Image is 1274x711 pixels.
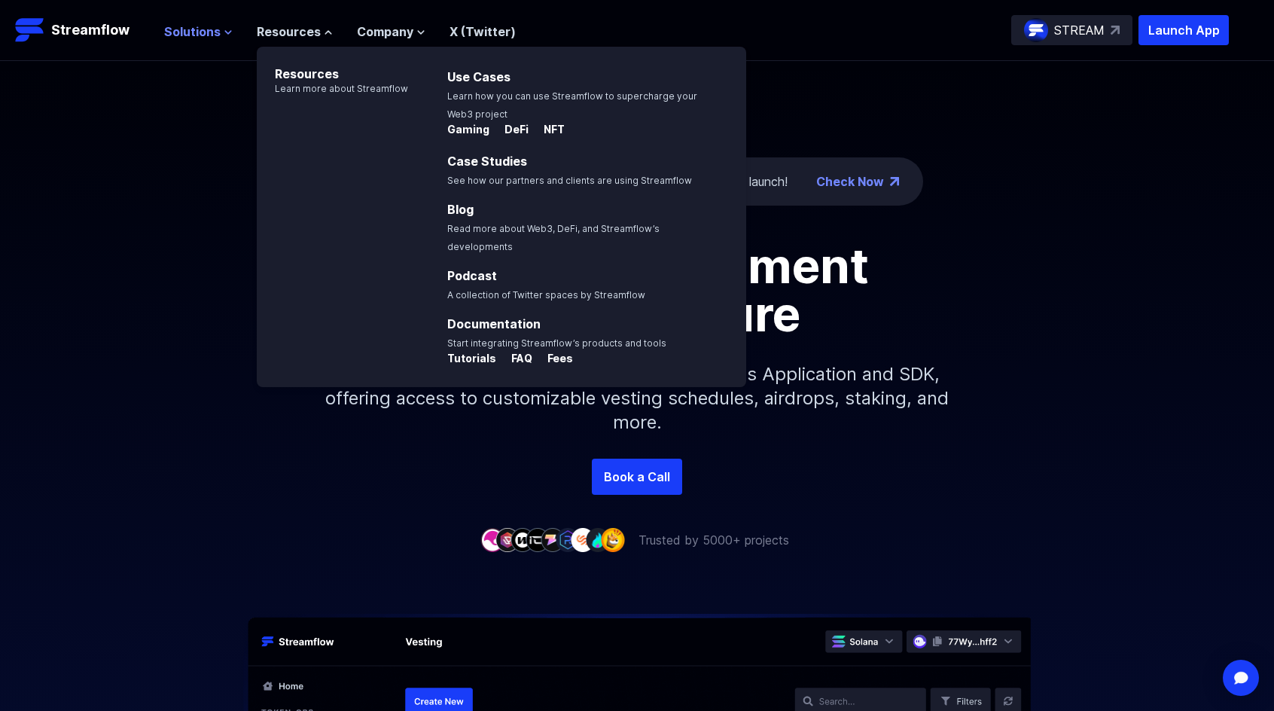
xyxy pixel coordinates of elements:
img: company-9 [601,528,625,551]
p: Gaming [447,122,489,137]
a: FAQ [499,352,535,368]
img: company-6 [556,528,580,551]
p: Trusted by 5000+ projects [639,531,789,549]
button: Resources [257,23,333,41]
img: company-3 [511,528,535,551]
img: company-7 [571,528,595,551]
p: NFT [532,122,565,137]
p: Tutorials [447,351,496,366]
img: Streamflow Logo [15,15,45,45]
a: Fees [535,352,573,368]
span: Learn how you can use Streamflow to supercharge your Web3 project [447,90,697,120]
a: STREAM [1011,15,1132,45]
img: streamflow-logo-circle.png [1024,18,1048,42]
img: company-4 [526,528,550,551]
a: Use Cases [447,69,511,84]
span: A collection of Twitter spaces by Streamflow [447,289,645,301]
a: DeFi [492,124,532,139]
img: company-1 [480,528,504,551]
a: NFT [532,124,565,139]
span: Company [357,23,413,41]
img: company-2 [495,528,520,551]
p: Streamflow [51,20,130,41]
a: Check Now [816,172,884,191]
img: company-5 [541,528,565,551]
p: DeFi [492,122,529,137]
span: Read more about Web3, DeFi, and Streamflow’s developments [447,223,660,252]
a: X (Twitter) [450,24,516,39]
img: top-right-arrow.svg [1111,26,1120,35]
p: Learn more about Streamflow [257,83,408,95]
span: Solutions [164,23,221,41]
img: top-right-arrow.png [890,177,899,186]
p: Fees [535,351,573,366]
span: Resources [257,23,321,41]
a: Blog [447,202,474,217]
p: STREAM [1054,21,1105,39]
div: Open Intercom Messenger [1223,660,1259,696]
button: Launch App [1138,15,1229,45]
img: company-8 [586,528,610,551]
a: Streamflow [15,15,149,45]
a: Podcast [447,268,497,283]
p: Simplify your token distribution with Streamflow's Application and SDK, offering access to custom... [313,338,961,459]
p: Resources [257,47,408,83]
a: Tutorials [447,352,499,368]
button: Solutions [164,23,233,41]
a: Book a Call [592,459,682,495]
a: Case Studies [447,154,527,169]
button: Company [357,23,425,41]
a: Gaming [447,124,492,139]
a: Documentation [447,316,541,331]
span: Start integrating Streamflow’s products and tools [447,337,666,349]
span: See how our partners and clients are using Streamflow [447,175,692,186]
p: FAQ [499,351,532,366]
